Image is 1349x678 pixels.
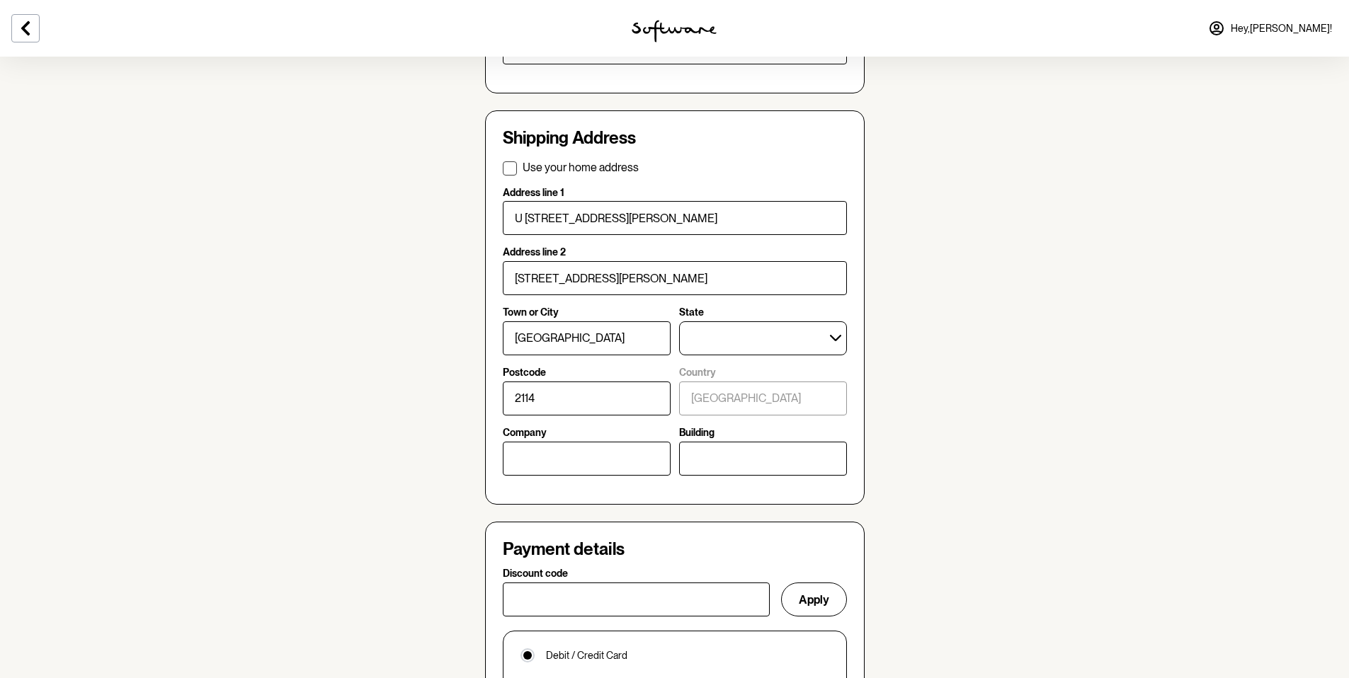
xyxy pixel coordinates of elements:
[503,367,546,379] p: Postcode
[679,306,704,318] p: State
[679,427,715,439] p: Building
[503,306,559,318] p: Town or City
[503,568,568,580] p: Discount code
[503,381,671,415] input: Postcode
[546,650,627,662] p: Debit / Credit Card
[503,427,547,439] p: Company
[1231,23,1332,35] span: Hey, [PERSON_NAME] !
[632,20,717,42] img: software logo
[503,321,671,355] input: Town or City
[503,201,847,235] input: Address line 1
[503,539,847,560] h4: Payment details
[503,128,847,149] h3: Shipping Address
[523,161,639,174] p: Use your home address
[503,261,847,295] input: Address line 2
[679,367,716,379] p: Country
[781,582,847,616] button: Apply
[1200,11,1341,45] a: Hey,[PERSON_NAME]!
[503,246,566,258] p: Address line 2
[503,187,564,199] p: Address line 1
